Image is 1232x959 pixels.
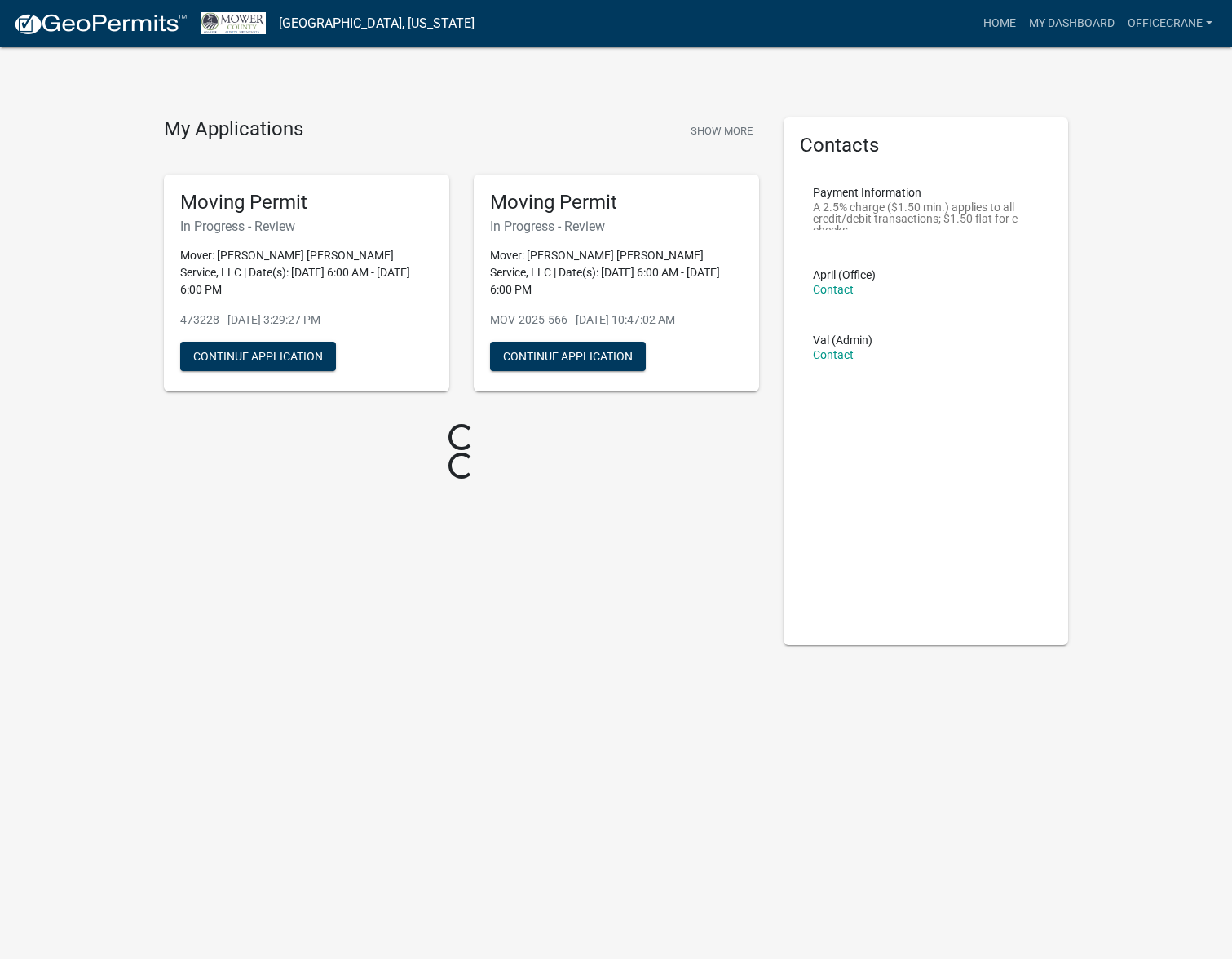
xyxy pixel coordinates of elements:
a: [GEOGRAPHIC_DATA], [US_STATE] [279,10,475,38]
p: A 2.5% charge ($1.50 min.) applies to all credit/debit transactions; $1.50 flat for e-checks [813,201,1040,230]
a: Contact [813,283,854,296]
button: Show More [684,117,759,144]
p: April (Office) [813,269,876,281]
h5: Moving Permit [180,191,433,214]
button: Continue Application [490,342,646,371]
p: Mover: [PERSON_NAME] [PERSON_NAME] Service, LLC | Date(s): [DATE] 6:00 AM - [DATE] 6:00 PM [490,247,743,298]
p: Payment Information [813,187,1040,198]
h6: In Progress - Review [490,219,743,234]
p: 473228 - [DATE] 3:29:27 PM [180,312,433,329]
p: MOV-2025-566 - [DATE] 10:47:02 AM [490,312,743,329]
h5: Moving Permit [490,191,743,214]
h6: In Progress - Review [180,219,433,234]
a: Home [977,8,1022,39]
h5: Contacts [800,134,1053,157]
h4: My Applications [164,117,303,142]
a: My Dashboard [1022,8,1121,39]
a: officecrane [1121,8,1219,39]
img: Mower County, Minnesota [201,12,266,34]
button: Continue Application [180,342,336,371]
p: Mover: [PERSON_NAME] [PERSON_NAME] Service, LLC | Date(s): [DATE] 6:00 AM - [DATE] 6:00 PM [180,247,433,298]
a: Contact [813,348,854,361]
p: Val (Admin) [813,334,872,346]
